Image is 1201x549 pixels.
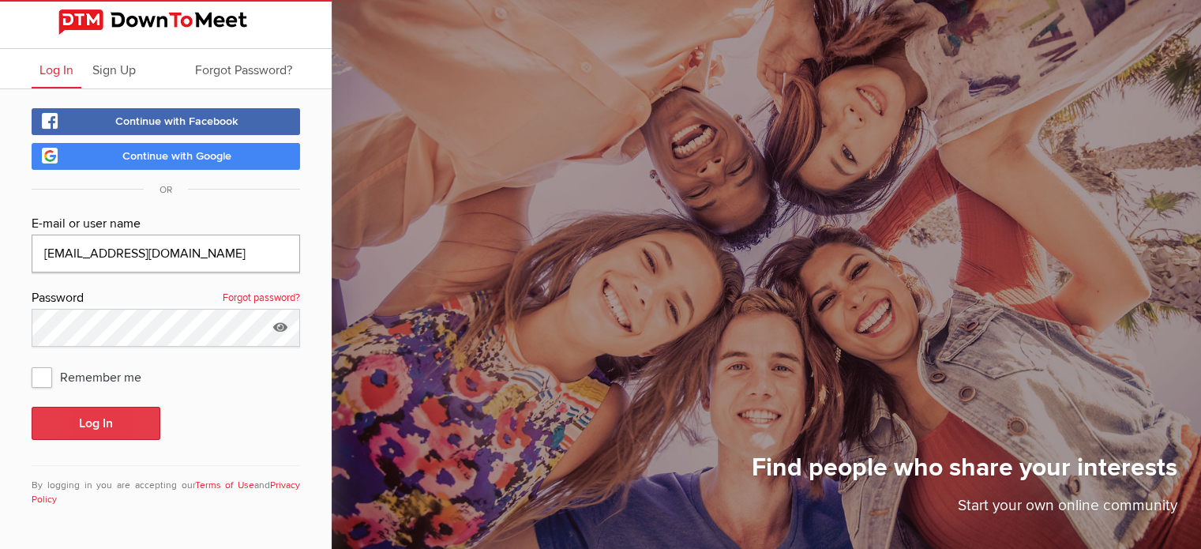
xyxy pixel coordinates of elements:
button: Log In [32,407,160,440]
a: Continue with Google [32,143,300,170]
a: Sign Up [84,49,144,88]
h1: Find people who share your interests [752,452,1177,494]
span: Remember me [32,363,157,391]
span: Forgot Password? [195,62,292,78]
img: DownToMeet [58,9,273,35]
span: Log In [39,62,73,78]
div: E-mail or user name [32,214,300,235]
span: Sign Up [92,62,136,78]
span: Continue with Facebook [115,115,238,128]
a: Forgot password? [223,288,300,309]
div: Password [32,288,300,309]
a: Terms of Use [195,479,255,491]
span: Continue with Google [122,149,231,163]
p: Start your own online community [752,494,1177,525]
a: Log In [32,49,81,88]
span: OR [144,184,188,196]
a: Forgot Password? [187,49,300,88]
input: Email@address.com [32,235,300,273]
div: By logging in you are accepting our and [32,465,300,507]
a: Continue with Facebook [32,108,300,135]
